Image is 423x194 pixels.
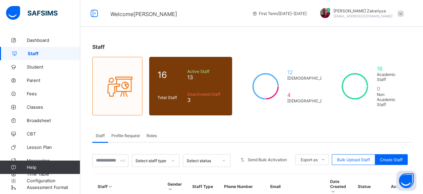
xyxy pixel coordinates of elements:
span: Deactivated Staff [187,92,223,97]
span: 4 [287,92,332,98]
span: 3 [187,97,223,103]
span: Non Academic Staff [377,92,403,107]
span: Export as [301,157,318,162]
span: Messaging [27,158,80,163]
span: Profile Request [111,133,140,138]
span: Fees [27,91,80,96]
span: Staff [28,51,80,56]
span: Student [27,64,80,70]
span: Classes [27,104,80,110]
span: CBT [27,131,80,136]
span: Parent [27,78,80,83]
span: Dashboard [27,37,80,43]
span: 0 [377,85,403,92]
span: Lesson Plan [27,144,80,150]
div: Select staff type [135,158,167,163]
span: 13 [187,74,223,81]
span: Academic Staff [377,72,403,82]
button: Open asap [396,171,416,191]
i: Sort in Ascending Order [330,189,336,194]
span: Staff [92,43,105,50]
i: Sort in Ascending Order [167,187,173,192]
span: Bulk Upload Staff [337,157,370,162]
span: Active Staff [187,69,223,74]
i: Sort in Ascending Order [108,184,113,189]
span: Send Bulk Activation [248,157,287,162]
img: safsims [6,6,58,20]
span: session/term information [252,11,307,16]
span: Welcome [PERSON_NAME] [110,11,177,17]
div: IbrahimZakariyya [313,8,407,19]
span: Staff [96,133,105,138]
span: Help [27,165,80,170]
span: [DEMOGRAPHIC_DATA] [287,76,332,81]
div: Total Staff [156,93,185,102]
span: Assessment Format [27,185,80,190]
span: Roles [146,133,157,138]
span: Broadsheet [27,118,80,123]
span: 16 [377,65,403,72]
span: [DEMOGRAPHIC_DATA] [287,98,332,103]
span: [PERSON_NAME] Zakariyya [333,8,393,13]
span: [EMAIL_ADDRESS][DOMAIN_NAME] [333,14,393,18]
span: Create Staff [380,157,403,162]
span: 16 [157,70,184,80]
span: 12 [287,69,332,76]
span: Configuration [27,178,80,183]
div: Select status [187,158,218,163]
